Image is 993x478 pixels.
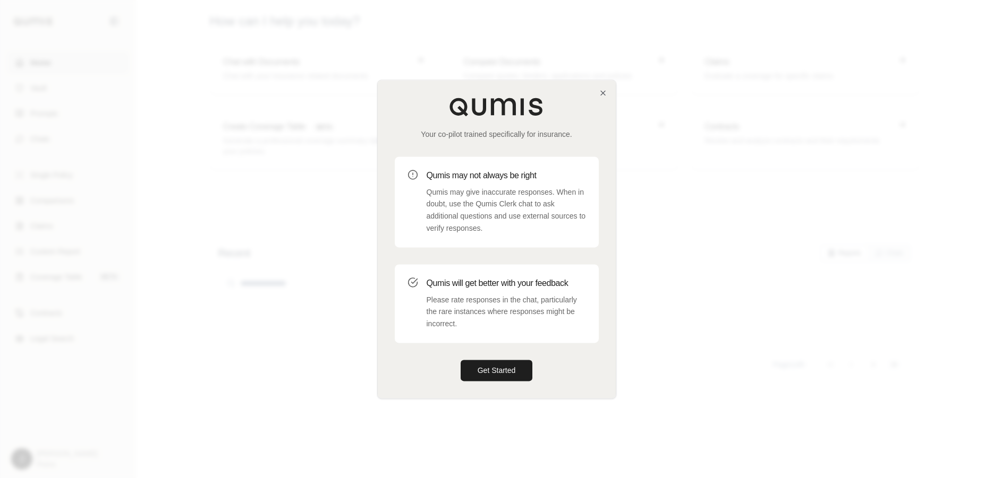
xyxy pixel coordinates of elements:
button: Get Started [461,360,533,381]
h3: Qumis will get better with your feedback [427,277,586,290]
p: Please rate responses in the chat, particularly the rare instances where responses might be incor... [427,294,586,330]
p: Qumis may give inaccurate responses. When in doubt, use the Qumis Clerk chat to ask additional qu... [427,186,586,234]
img: Qumis Logo [449,97,545,116]
p: Your co-pilot trained specifically for insurance. [395,129,599,140]
h3: Qumis may not always be right [427,169,586,182]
